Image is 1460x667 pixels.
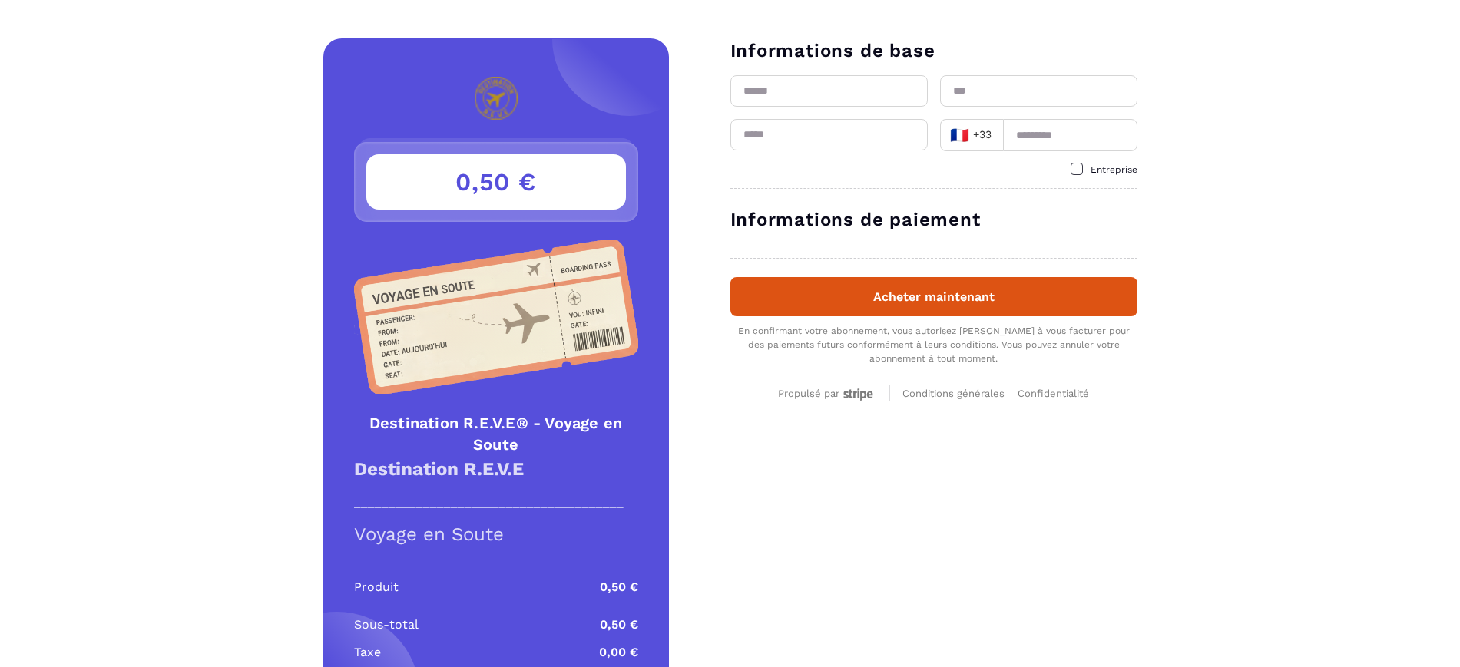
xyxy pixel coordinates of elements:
p: 0,00 € [599,643,638,662]
h1: Voyage en Soute [354,523,638,545]
img: Product Image [354,240,638,394]
a: Conditions générales [902,385,1011,400]
img: logo [433,77,559,120]
div: Search for option [940,119,1003,151]
span: Conditions générales [902,388,1005,399]
p: _______________________________________ [354,494,638,509]
h4: Destination R.E.V.E® - Voyage en Soute [354,412,638,455]
h3: Informations de paiement [730,207,1137,232]
h3: 0,50 € [366,154,626,210]
p: Produit [354,578,399,596]
span: Entreprise [1091,164,1137,175]
span: Confidentialité [1018,388,1089,399]
span: 🇫🇷 [950,124,969,146]
p: 0,50 € [600,578,638,596]
strong: Destination R.E.V.E [354,458,524,480]
h3: Informations de base [730,38,1137,63]
a: Confidentialité [1018,385,1089,400]
p: 0,50 € [600,616,638,634]
div: Propulsé par [778,388,877,401]
a: Propulsé par [778,385,877,400]
div: En confirmant votre abonnement, vous autorisez [PERSON_NAME] à vous facturer pour des paiements f... [730,324,1137,365]
input: Search for option [995,124,998,147]
span: +33 [949,124,992,146]
button: Acheter maintenant [730,277,1137,316]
